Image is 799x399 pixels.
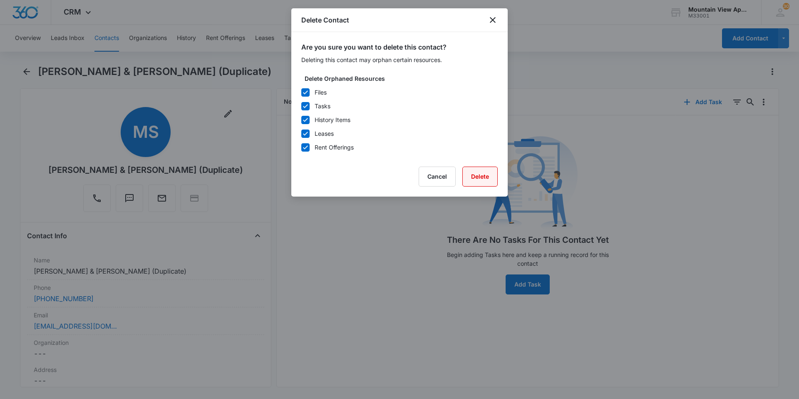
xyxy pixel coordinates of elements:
button: Cancel [419,167,456,187]
p: Deleting this contact may orphan certain resources. [301,55,498,64]
div: History Items [315,115,350,124]
div: Tasks [315,102,330,110]
h2: Are you sure you want to delete this contact? [301,42,498,52]
button: close [488,15,498,25]
div: Leases [315,129,334,138]
h1: Delete Contact [301,15,349,25]
div: Rent Offerings [315,143,354,152]
label: Delete Orphaned Resources [305,74,501,83]
button: Delete [462,167,498,187]
div: Files [315,88,327,97]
